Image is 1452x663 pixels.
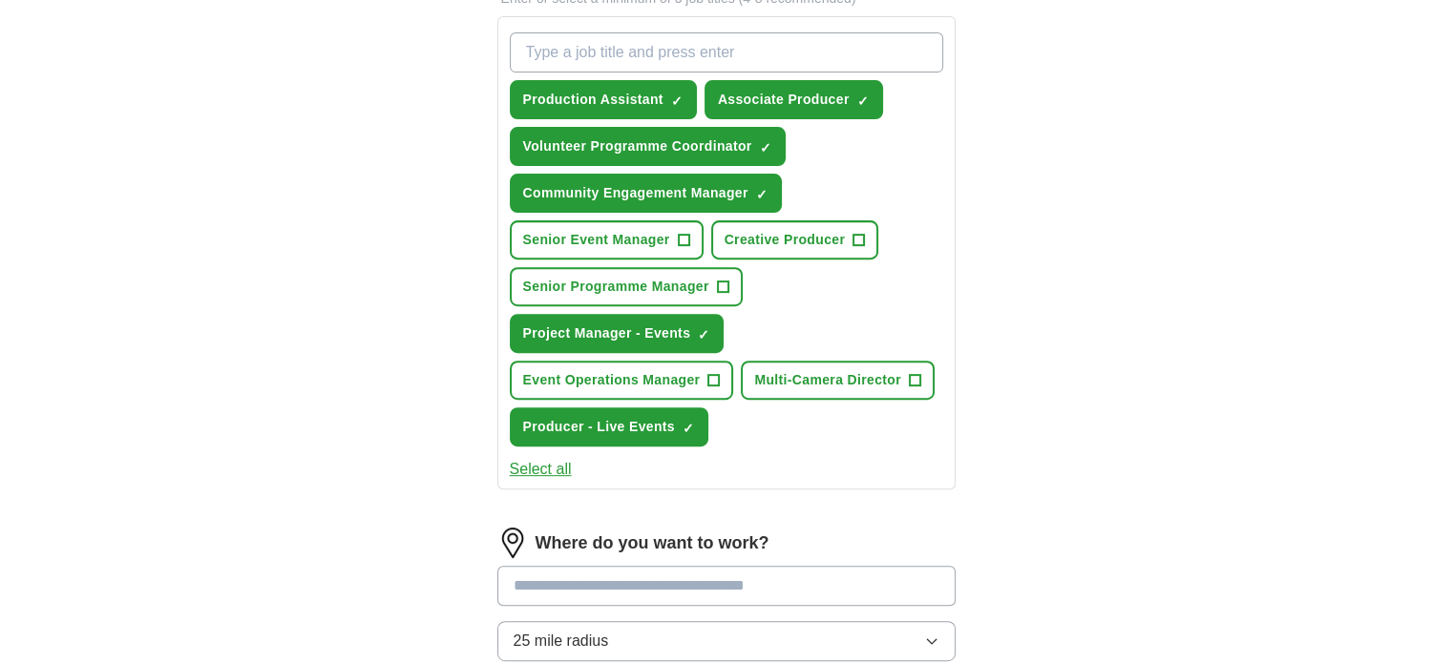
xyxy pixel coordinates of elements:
button: Creative Producer [711,220,879,259]
span: Volunteer Programme Coordinator [523,136,752,156]
button: Community Engagement Manager✓ [510,174,782,213]
button: Senior Event Manager [510,220,704,259]
button: Project Manager - Events✓ [510,314,725,353]
button: Senior Programme Manager [510,267,743,306]
button: Producer - Live Events✓ [510,407,708,446]
button: Production Assistant✓ [510,80,697,119]
span: Event Operations Manager [523,370,701,390]
span: ✓ [671,93,683,109]
button: Event Operations Manager [510,361,734,400]
span: ✓ [698,327,709,342]
span: 25 mile radius [514,630,609,653]
span: Production Assistant [523,90,663,110]
input: Type a job title and press enter [510,32,943,73]
span: Associate Producer [718,90,850,110]
button: 25 mile radius [497,621,956,661]
span: ✓ [857,93,869,109]
span: ✓ [683,421,694,436]
span: Producer - Live Events [523,417,675,437]
button: Multi-Camera Director [741,361,935,400]
button: Select all [510,458,572,481]
span: Project Manager - Events [523,323,691,343]
button: Volunteer Programme Coordinator✓ [510,127,786,166]
img: location.png [497,528,528,558]
button: Associate Producer✓ [705,80,883,119]
span: Multi-Camera Director [754,370,901,390]
span: Creative Producer [725,230,846,250]
span: ✓ [756,187,768,202]
span: ✓ [760,140,771,155]
span: Senior Programme Manager [523,277,709,297]
span: Community Engagement Manager [523,183,748,203]
label: Where do you want to work? [536,530,769,556]
span: Senior Event Manager [523,230,670,250]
